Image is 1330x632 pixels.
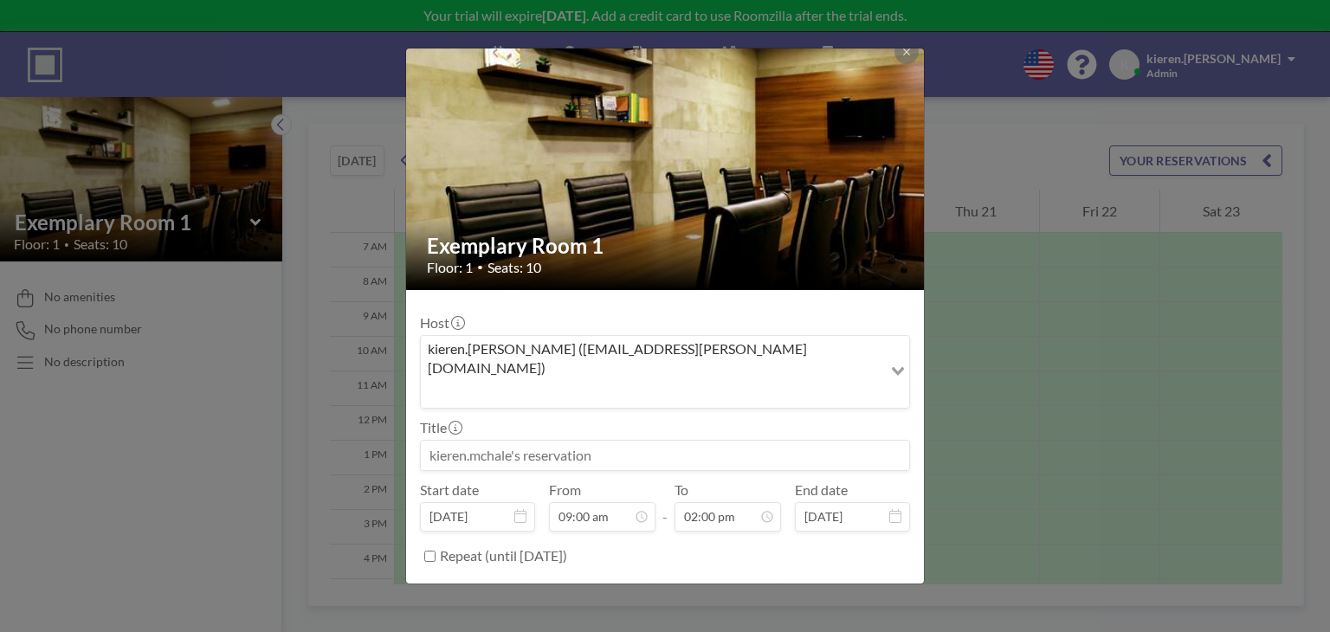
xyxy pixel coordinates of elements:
[420,314,463,332] label: Host
[487,259,541,276] span: Seats: 10
[427,259,473,276] span: Floor: 1
[420,481,479,499] label: Start date
[662,487,668,526] span: -
[440,547,567,564] label: Repeat (until [DATE])
[423,382,881,404] input: Search for option
[675,481,688,499] label: To
[795,481,848,499] label: End date
[424,339,879,378] span: kieren.[PERSON_NAME] ([EMAIL_ADDRESS][PERSON_NAME][DOMAIN_NAME])
[549,481,581,499] label: From
[421,441,909,470] input: kieren.mchale's reservation
[421,336,909,408] div: Search for option
[477,261,483,274] span: •
[427,233,905,259] h2: Exemplary Room 1
[420,419,461,436] label: Title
